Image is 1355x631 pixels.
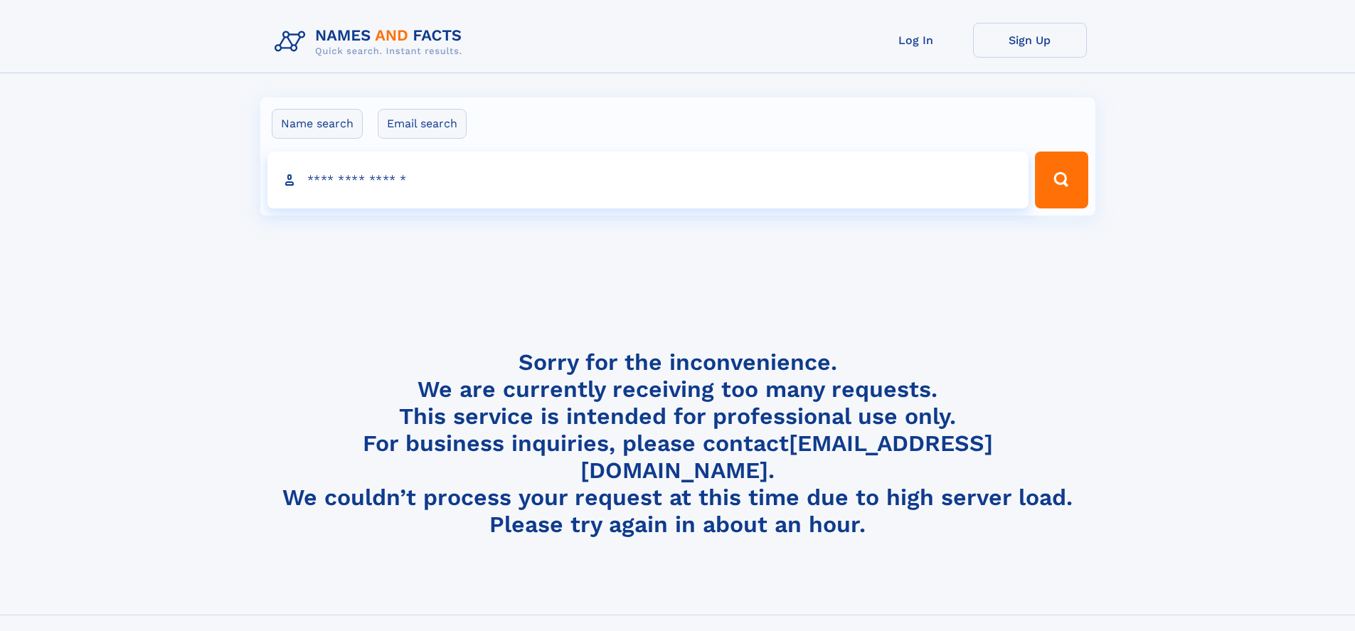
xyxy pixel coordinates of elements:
[1035,152,1088,208] button: Search Button
[269,349,1087,539] h4: Sorry for the inconvenience. We are currently receiving too many requests. This service is intend...
[378,109,467,139] label: Email search
[580,430,993,484] a: [EMAIL_ADDRESS][DOMAIN_NAME]
[859,23,973,58] a: Log In
[973,23,1087,58] a: Sign Up
[269,23,474,61] img: Logo Names and Facts
[267,152,1029,208] input: search input
[272,109,363,139] label: Name search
